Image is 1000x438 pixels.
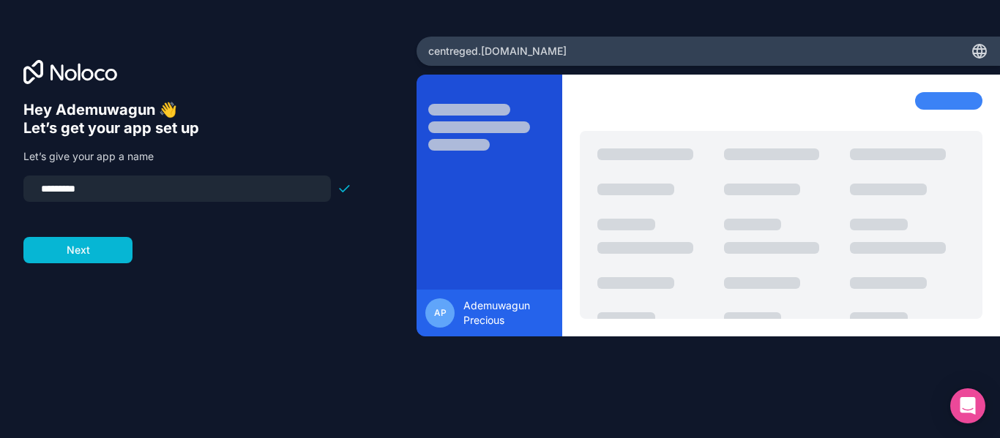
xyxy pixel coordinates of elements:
[23,101,351,119] h6: Hey Ademuwagun 👋
[23,237,133,263] button: Next
[23,119,351,137] h6: Let’s get your app set up
[463,298,553,328] span: Ademuwagun Precious
[428,44,567,58] span: centreged .[DOMAIN_NAME]
[950,388,985,423] div: Open Intercom Messenger
[23,149,351,164] p: Let’s give your app a name
[434,307,447,319] span: AP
